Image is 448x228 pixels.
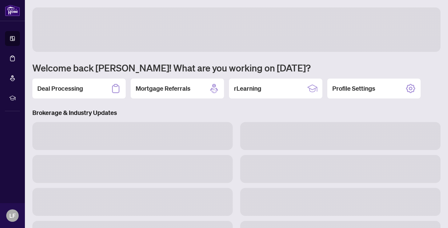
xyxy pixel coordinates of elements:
span: LF [9,211,16,220]
h2: Mortgage Referrals [136,84,190,93]
img: logo [5,5,20,16]
h2: Profile Settings [332,84,375,93]
h2: Deal Processing [37,84,83,93]
h2: rLearning [234,84,261,93]
h3: Brokerage & Industry Updates [32,108,441,117]
h1: Welcome back [PERSON_NAME]! What are you working on [DATE]? [32,62,441,74]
